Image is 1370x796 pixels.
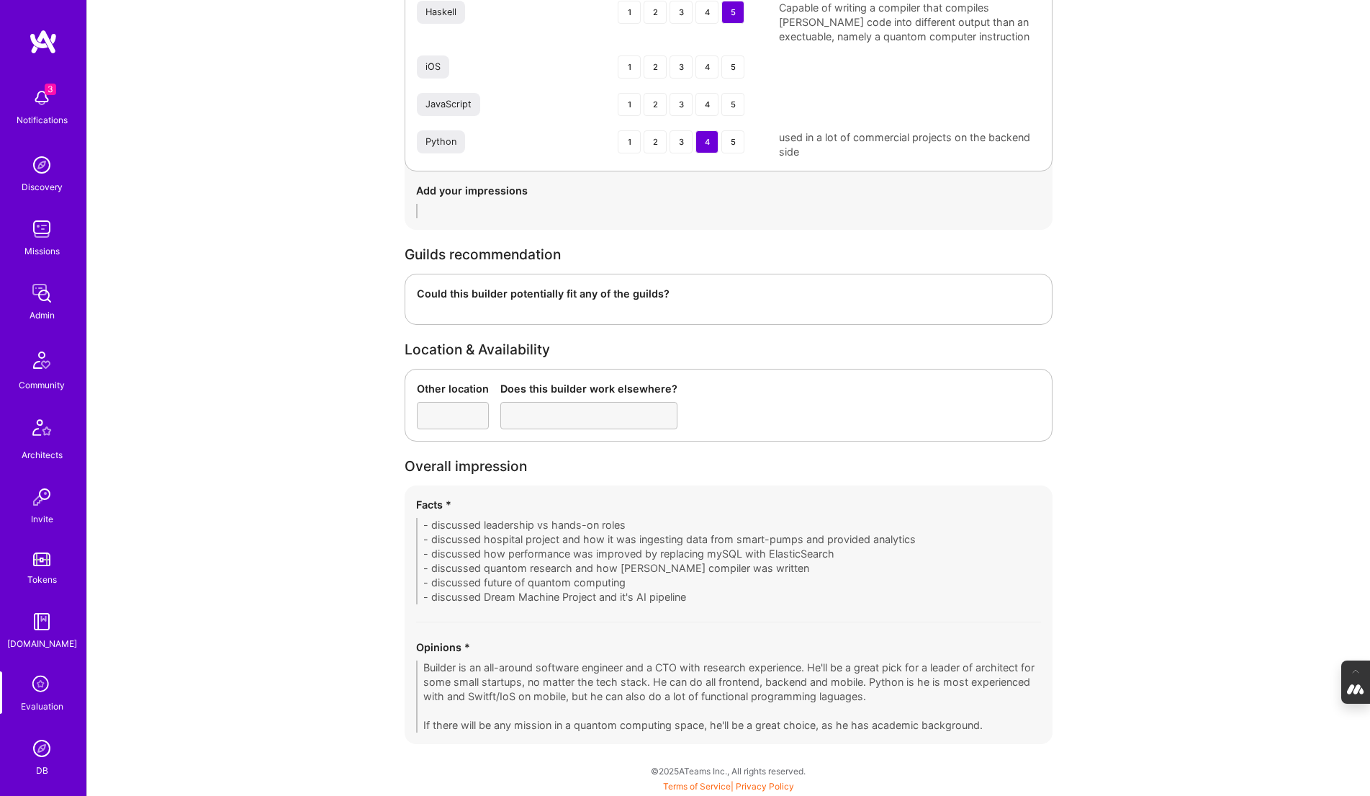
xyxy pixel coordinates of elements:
div: Python [425,136,456,148]
img: teamwork [27,215,56,243]
textarea: - discussed leadership vs hands-on roles - discussed hospital project and how it was ingesting da... [416,518,1041,604]
div: Community [19,377,65,393]
div: Tokens [27,572,57,587]
img: bell [27,84,56,112]
div: 3 [670,93,693,116]
div: 3 [670,55,693,79]
div: iOS [425,61,441,73]
img: admin teamwork [27,279,56,308]
div: JavaScript [425,99,472,110]
div: Notifications [17,112,68,128]
span: 3 [45,84,56,95]
div: Evaluation [21,699,63,714]
div: 5 [721,1,744,24]
div: 3 [670,1,693,24]
div: Invite [31,511,53,527]
div: 2 [644,130,667,153]
div: Discovery [22,179,63,194]
div: 3 [670,130,693,153]
div: 5 [721,55,744,79]
a: Privacy Policy [736,781,794,792]
div: 1 [618,93,641,116]
div: DB [36,763,48,778]
div: 5 [721,130,744,153]
a: Terms of Service [663,781,731,792]
img: Community [24,343,59,377]
div: Other location [417,381,489,396]
div: 4 [695,55,718,79]
textarea: Capable of writing a compiler that compiles [PERSON_NAME] code into different output than an exec... [779,1,1040,44]
div: 1 [618,55,641,79]
div: Overall impression [405,459,1053,474]
img: Admin Search [27,734,56,763]
textarea: Builder is an all-around software engineer and a CTO with research experience. He'll be a great p... [416,661,1041,733]
img: discovery [27,151,56,179]
div: Haskell [425,6,456,18]
img: Invite [27,483,56,511]
img: guide book [27,607,56,636]
img: Architects [24,413,59,447]
div: [DOMAIN_NAME] [7,636,77,651]
img: tokens [33,553,50,566]
div: Admin [30,308,55,323]
div: © 2025 ATeams Inc., All rights reserved. [86,753,1370,789]
div: Could this builder potentially fit any of the guilds? [417,286,617,301]
div: Architects [22,447,63,462]
div: Guilds recommendation [405,247,1053,262]
div: Location & Availability [405,342,1053,357]
textarea: used in a lot of commercial projects on the backend side [779,130,1040,159]
div: 4 [695,93,718,116]
img: logo [29,29,58,55]
div: 5 [721,93,744,116]
i: icon SelectionTeam [28,671,55,699]
span: | [663,781,794,792]
div: Does this builder work elsewhere? [500,381,677,396]
div: 1 [618,130,641,153]
div: 1 [618,1,641,24]
div: Opinions * [416,640,1041,655]
div: 2 [644,55,667,79]
div: Facts * [416,497,1041,512]
div: 4 [695,130,718,153]
div: 4 [695,1,718,24]
div: 2 [644,1,667,24]
div: Missions [24,243,60,259]
div: 2 [644,93,667,116]
div: Add your impressions [416,183,1041,198]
